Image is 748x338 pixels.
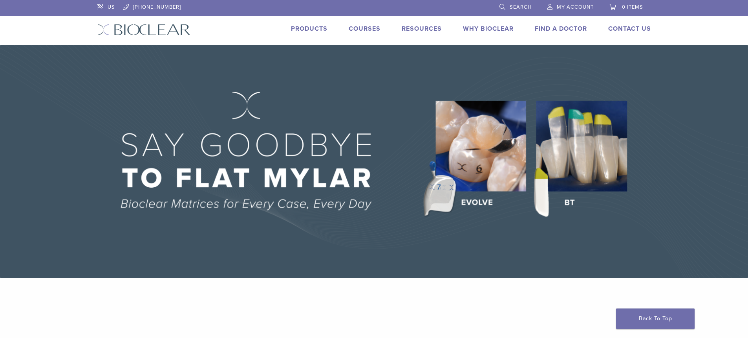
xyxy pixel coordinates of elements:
span: Search [510,4,532,10]
img: Bioclear [97,24,190,35]
span: My Account [557,4,594,10]
span: 0 items [622,4,643,10]
a: Contact Us [608,25,651,33]
a: Find A Doctor [535,25,587,33]
a: Back To Top [616,308,695,329]
a: Why Bioclear [463,25,514,33]
a: Products [291,25,327,33]
a: Resources [402,25,442,33]
a: Courses [349,25,380,33]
